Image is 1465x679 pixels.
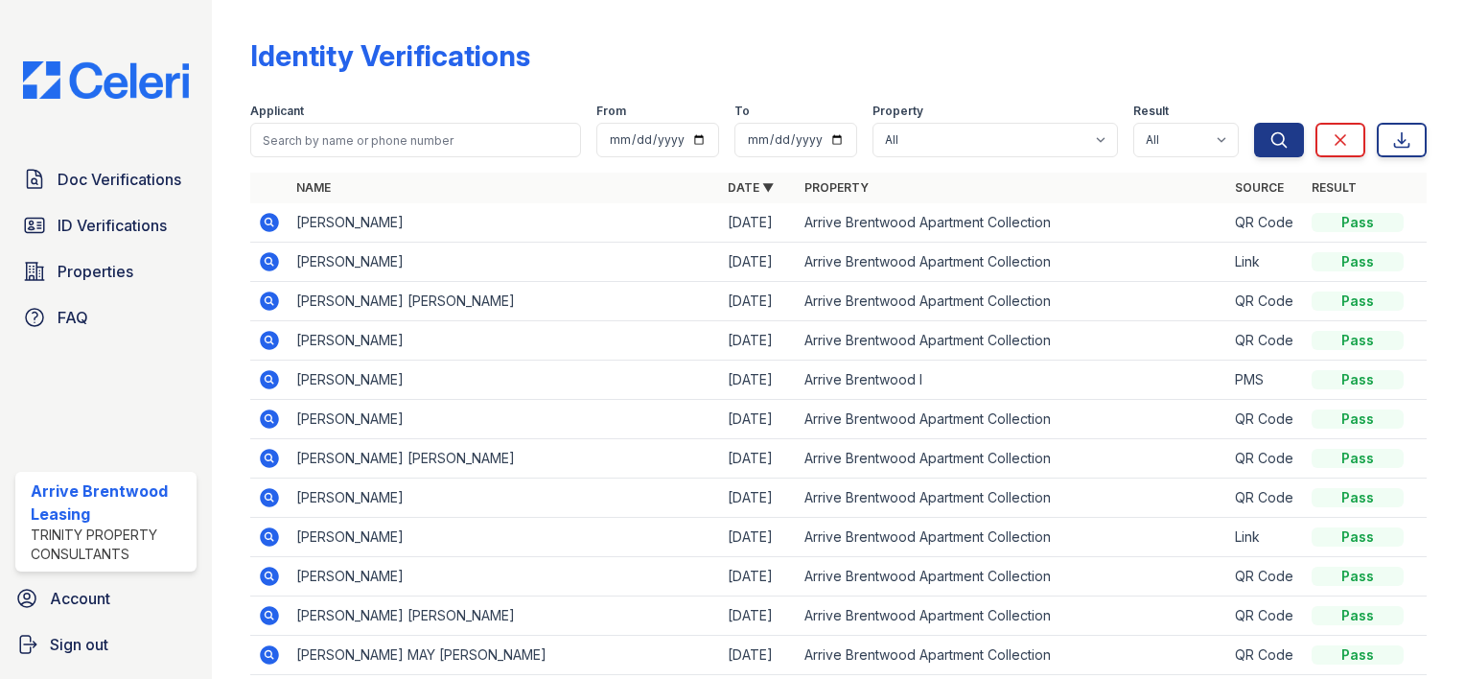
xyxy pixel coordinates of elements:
td: Link [1227,243,1304,282]
td: QR Code [1227,479,1304,518]
a: Source [1235,180,1284,195]
div: Pass [1312,449,1404,468]
td: Arrive Brentwood Apartment Collection [797,439,1227,479]
td: QR Code [1227,557,1304,597]
td: Arrive Brentwood Apartment Collection [797,518,1227,557]
td: QR Code [1227,321,1304,361]
a: Result [1312,180,1357,195]
td: [DATE] [720,479,797,518]
td: QR Code [1227,636,1304,675]
div: Pass [1312,410,1404,429]
td: Arrive Brentwood I [797,361,1227,400]
div: Pass [1312,292,1404,311]
td: [DATE] [720,636,797,675]
div: Arrive Brentwood Leasing [31,480,189,526]
img: CE_Logo_Blue-a8612792a0a2168367f1c8372b55b34899dd931a85d93a1a3d3e32e68fde9ad4.png [8,61,204,99]
td: [DATE] [720,282,797,321]
label: To [734,104,750,119]
div: Pass [1312,488,1404,507]
a: Doc Verifications [15,160,197,199]
a: Property [804,180,869,195]
td: [PERSON_NAME] [PERSON_NAME] [289,597,719,636]
td: [PERSON_NAME] [289,479,719,518]
div: Trinity Property Consultants [31,526,189,564]
td: [PERSON_NAME] [289,400,719,439]
label: From [596,104,626,119]
span: Properties [58,260,133,283]
td: QR Code [1227,597,1304,636]
a: Sign out [8,625,204,664]
td: [DATE] [720,439,797,479]
td: Link [1227,518,1304,557]
span: Doc Verifications [58,168,181,191]
td: QR Code [1227,282,1304,321]
a: Name [296,180,331,195]
td: [DATE] [720,400,797,439]
label: Result [1133,104,1169,119]
td: [PERSON_NAME] [PERSON_NAME] [289,282,719,321]
a: ID Verifications [15,206,197,245]
div: Pass [1312,370,1404,389]
td: Arrive Brentwood Apartment Collection [797,636,1227,675]
td: Arrive Brentwood Apartment Collection [797,243,1227,282]
label: Property [872,104,923,119]
a: Date ▼ [728,180,774,195]
td: Arrive Brentwood Apartment Collection [797,282,1227,321]
a: Properties [15,252,197,291]
label: Applicant [250,104,304,119]
td: [DATE] [720,361,797,400]
td: [PERSON_NAME] [289,321,719,361]
td: [PERSON_NAME] [289,203,719,243]
td: PMS [1227,361,1304,400]
span: ID Verifications [58,214,167,237]
td: Arrive Brentwood Apartment Collection [797,597,1227,636]
div: Identity Verifications [250,38,530,73]
td: Arrive Brentwood Apartment Collection [797,203,1227,243]
td: [PERSON_NAME] [289,243,719,282]
a: Account [8,579,204,618]
span: FAQ [58,306,88,329]
a: FAQ [15,298,197,337]
td: [PERSON_NAME] [289,557,719,597]
td: [DATE] [720,203,797,243]
span: Sign out [50,633,108,656]
div: Pass [1312,645,1404,665]
td: QR Code [1227,439,1304,479]
div: Pass [1312,252,1404,271]
td: [PERSON_NAME] [289,361,719,400]
td: [PERSON_NAME] MAY [PERSON_NAME] [289,636,719,675]
td: [DATE] [720,518,797,557]
div: Pass [1312,567,1404,586]
span: Account [50,587,110,610]
td: QR Code [1227,400,1304,439]
td: [DATE] [720,597,797,636]
div: Pass [1312,527,1404,547]
td: Arrive Brentwood Apartment Collection [797,321,1227,361]
td: Arrive Brentwood Apartment Collection [797,400,1227,439]
td: [PERSON_NAME] [289,518,719,557]
td: QR Code [1227,203,1304,243]
td: Arrive Brentwood Apartment Collection [797,479,1227,518]
td: [DATE] [720,557,797,597]
td: [DATE] [720,243,797,282]
input: Search by name or phone number [250,123,581,157]
td: Arrive Brentwood Apartment Collection [797,557,1227,597]
div: Pass [1312,606,1404,625]
td: [DATE] [720,321,797,361]
div: Pass [1312,331,1404,350]
td: [PERSON_NAME] [PERSON_NAME] [289,439,719,479]
div: Pass [1312,213,1404,232]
